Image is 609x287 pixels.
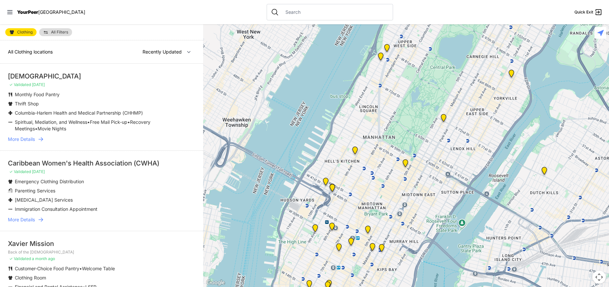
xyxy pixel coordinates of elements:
span: Thrift Shop [15,101,39,106]
span: ✓ Validated [9,169,31,174]
span: Free Mail Pick-up [90,119,127,125]
span: YourPeer [17,9,38,15]
div: Avenue Church [507,70,516,80]
div: [DEMOGRAPHIC_DATA] [8,72,195,81]
span: More Details [8,136,35,143]
span: Parenting Services [15,188,55,193]
div: Pathways Adult Drop-In Program [383,44,391,55]
div: Fancy Thrift Shop [540,167,548,177]
span: Emergency Clothing Distribution [15,179,84,184]
div: Antonio Olivieri Drop-in Center [328,223,336,233]
a: Clothing [5,28,37,36]
div: Mainchance Adult Drop-in Center [378,244,386,254]
span: Monthly Food Pantry [15,92,60,97]
span: ✓ Validated [9,256,31,261]
a: More Details [8,136,195,143]
div: Xavier Mission [8,239,195,248]
span: [DATE] [32,169,45,174]
div: Metro Baptist Church [328,184,336,194]
div: Chelsea [311,224,319,235]
a: Quick Exit [574,8,602,16]
span: Columbia-Harlem Health and Medical Partnership (CHHMP) [15,110,143,116]
div: New York [322,178,330,188]
span: Customer-Choice Food Pantry [15,266,79,271]
span: Clothing [17,30,33,34]
span: Movie Nights [38,126,66,131]
span: • [79,266,82,271]
img: Google [205,278,226,287]
div: Manhattan [439,114,448,124]
span: • [87,119,90,125]
a: YourPeer[GEOGRAPHIC_DATA] [17,10,85,14]
span: Quick Exit [574,10,593,15]
div: Greater New York City [368,243,377,254]
div: Caribbean Women's Health Association (CWHA) [8,159,195,168]
button: Map camera controls [593,271,606,284]
span: Welcome Table [82,266,115,271]
span: Immigration Consultation Appointment [15,206,97,212]
input: Search [281,9,389,15]
span: More Details [8,216,35,223]
div: Headquarters [347,238,355,248]
span: All Clothing locations [8,49,53,55]
div: New Location, Headquarters [335,243,343,254]
span: [DATE] [32,82,45,87]
p: Back of the [DEMOGRAPHIC_DATA] [8,250,195,255]
span: • [35,126,38,131]
span: [MEDICAL_DATA] Services [15,197,73,203]
div: Metro Baptist Church [328,184,336,194]
span: All Filters [51,30,68,34]
span: Spiritual, Mediation, and Wellness [15,119,87,125]
span: a month ago [32,256,55,261]
span: ✓ Validated [9,82,31,87]
span: Clothing Room [15,275,46,280]
span: • [127,119,130,125]
div: 9th Avenue Drop-in Center [351,146,359,157]
span: [GEOGRAPHIC_DATA] [38,9,85,15]
a: More Details [8,216,195,223]
a: All Filters [39,28,72,36]
a: Open this area in Google Maps (opens a new window) [205,278,226,287]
